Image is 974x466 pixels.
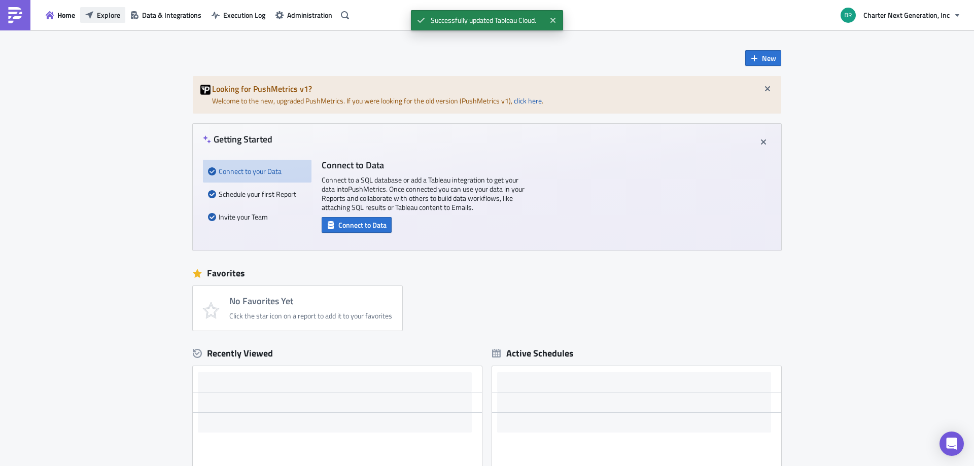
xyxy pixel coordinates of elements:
[229,311,392,320] div: Click the star icon on a report to add it to your favorites
[322,219,392,229] a: Connect to Data
[57,10,75,20] span: Home
[492,347,574,359] div: Active Schedules
[940,432,964,456] div: Open Intercom Messenger
[287,10,332,20] span: Administration
[270,7,337,23] button: Administration
[142,10,201,20] span: Data & Integrations
[229,296,392,306] h4: No Favorites Yet
[193,76,781,114] div: Welcome to the new, upgraded PushMetrics. If you were looking for the old version (PushMetrics v1...
[97,10,120,20] span: Explore
[863,10,950,20] span: Charter Next Generation, Inc
[322,217,392,233] button: Connect to Data
[745,50,781,66] button: New
[193,346,482,361] div: Recently Viewed
[7,7,23,23] img: PushMetrics
[206,7,270,23] button: Execution Log
[223,10,265,20] span: Execution Log
[80,7,125,23] button: Explore
[208,183,306,205] div: Schedule your first Report
[212,85,774,93] h5: Looking for PushMetrics v1?
[125,7,206,23] button: Data & Integrations
[208,205,306,228] div: Invite your Team
[322,160,525,170] h4: Connect to Data
[193,266,781,281] div: Favorites
[338,220,387,230] span: Connect to Data
[834,4,966,26] button: Charter Next Generation, Inc
[208,160,306,183] div: Connect to your Data
[41,7,80,23] button: Home
[840,7,857,24] img: Avatar
[762,53,776,63] span: New
[545,13,561,28] button: Close
[203,134,272,145] h4: Getting Started
[322,175,525,212] p: Connect to a SQL database or add a Tableau integration to get your data into PushMetrics . Once c...
[514,95,542,106] a: click here
[425,10,545,30] span: Successfully updated Tableau Cloud.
